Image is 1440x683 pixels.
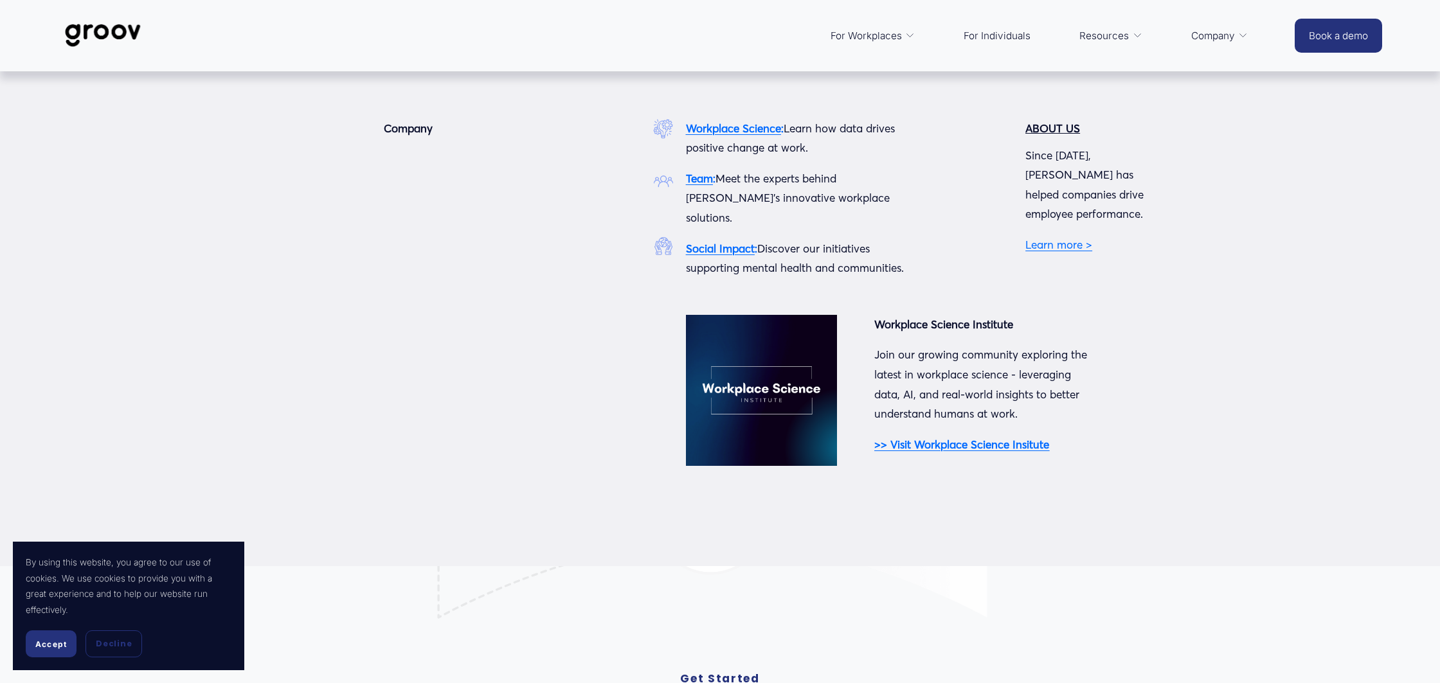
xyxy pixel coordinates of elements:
[1191,27,1235,45] span: Company
[85,630,142,657] button: Decline
[96,638,132,650] span: Decline
[1025,146,1169,224] p: Since [DATE], [PERSON_NAME] has helped companies drive employee performance.
[1079,27,1129,45] span: Resources
[874,317,1013,331] strong: Workplace Science Institute
[686,172,713,185] a: Team
[1185,21,1255,51] a: folder dropdown
[1025,121,1080,135] strong: ABOUT US
[831,27,902,45] span: For Workplaces
[755,242,757,255] strong: :
[384,121,433,135] strong: Company
[26,554,231,617] p: By using this website, you agree to our use of cookies. We use cookies to provide you with a grea...
[1073,21,1149,51] a: folder dropdown
[35,639,67,649] span: Accept
[686,239,905,278] p: Discover our initiatives supporting mental health and communities.
[686,169,905,228] p: Meet the experts behind [PERSON_NAME]'s innovative workplace solutions.
[686,121,781,135] a: Workplace Science
[874,345,1093,423] p: Join our growing community exploring the latest in workplace science - leveraging data, AI, and r...
[686,242,755,255] a: Social Impact
[1295,19,1382,53] a: Book a demo
[824,21,922,51] a: folder dropdown
[874,438,1049,451] a: >> Visit Workplace Science Insitute
[781,121,784,135] strong: :
[957,21,1037,51] a: For Individuals
[713,172,715,185] strong: :
[13,542,244,670] section: Cookie banner
[58,14,148,57] img: Groov | Workplace Science Platform | Unlock Performance | Drive Results
[26,630,76,657] button: Accept
[1025,238,1092,251] a: Learn more >
[686,119,905,158] p: Learn how data drives positive change at work.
